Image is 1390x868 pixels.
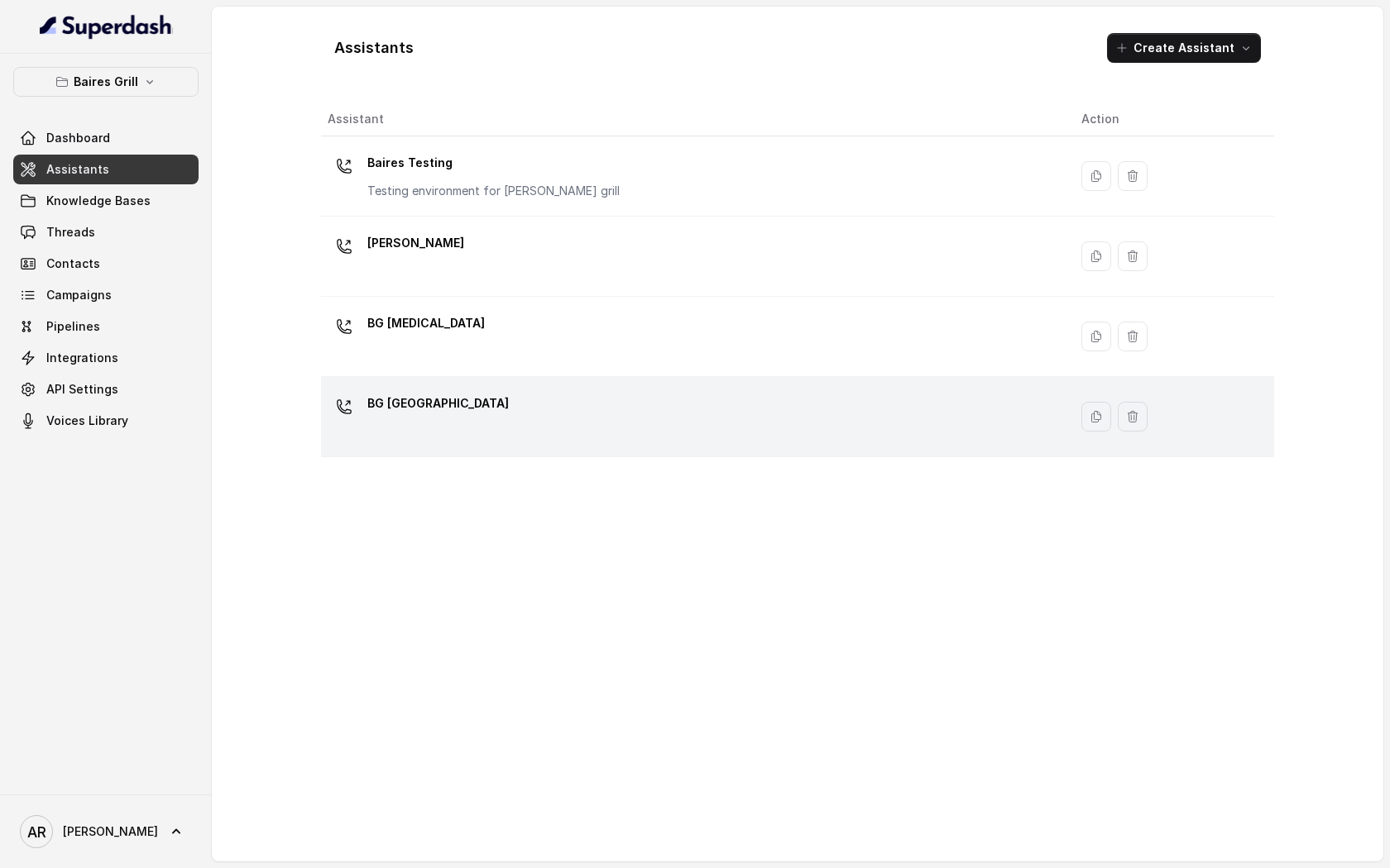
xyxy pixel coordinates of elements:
span: Integrations [46,350,118,366]
span: Campaigns [46,287,112,303]
span: Knowledge Bases [46,193,151,209]
a: Contacts [13,249,199,279]
p: BG [GEOGRAPHIC_DATA] [367,390,509,417]
p: BG [MEDICAL_DATA] [367,310,485,336]
a: Integrations [13,343,199,373]
span: Dashboard [46,130,110,146]
a: Pipelines [13,312,199,341]
span: Assistants [46,161,109,178]
span: [PERSON_NAME] [63,823,158,840]
button: Baires Grill [13,67,199,97]
span: Voices Library [46,413,128,429]
img: light.svg [40,13,173,40]
a: [PERSON_NAME] [13,808,199,855]
a: Dashboard [13,123,199,153]
span: API Settings [46,381,118,398]
h1: Assistants [334,35,414,61]
a: Threads [13,217,199,247]
th: Action [1068,103,1274,136]
span: Pipelines [46,318,100,335]
span: Threads [46,224,95,241]
a: Knowledge Bases [13,186,199,216]
span: Contacts [46,255,100,272]
th: Assistant [321,103,1068,136]
a: Campaigns [13,280,199,310]
p: Baires Testing [367,150,620,176]
button: Create Assistant [1107,33,1261,63]
a: Assistants [13,155,199,184]
text: AR [27,823,46,841]
p: [PERSON_NAME] [367,230,464,256]
a: API Settings [13,374,199,404]
p: Baires Grill [74,72,138,92]
a: Voices Library [13,406,199,436]
p: Testing environment for [PERSON_NAME] grill [367,183,620,199]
